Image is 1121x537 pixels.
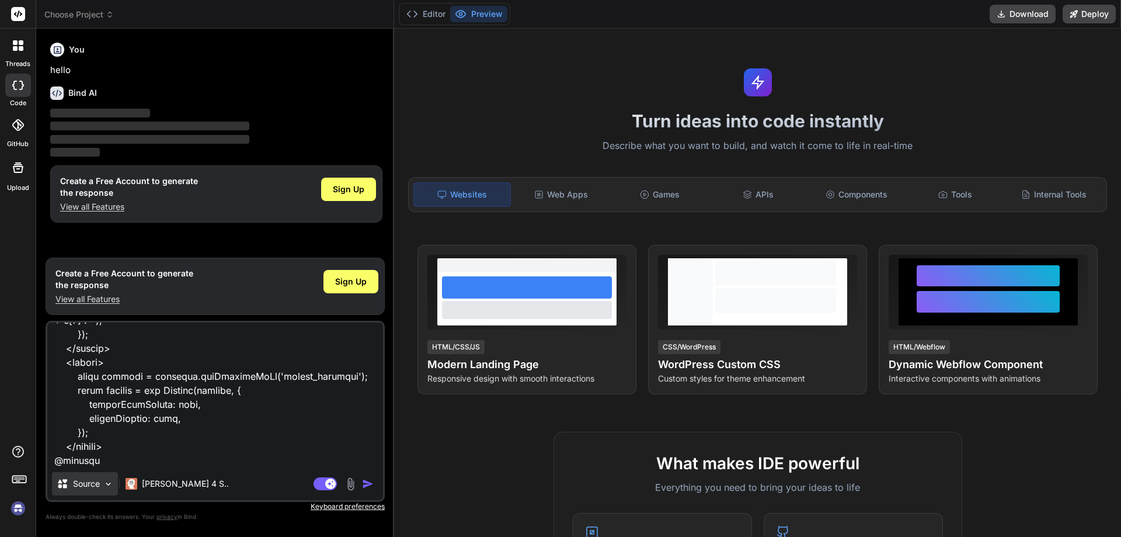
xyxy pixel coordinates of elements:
[809,182,905,207] div: Components
[573,480,943,494] p: Everything you need to bring your ideas to life
[46,511,385,522] p: Always double-check its answers. Your in Bind
[1005,182,1102,207] div: Internal Tools
[450,6,507,22] button: Preview
[658,356,857,373] h4: WordPress Custom CSS
[889,373,1088,384] p: Interactive components with animations
[47,323,383,467] textarea: <!-- Lor Ipsum Dolor --> <sit ametc="adipi elit" se="doeIusmo" temporin="-7" utla-etdolorema="ali...
[612,182,708,207] div: Games
[10,98,26,108] label: code
[50,135,249,144] span: ‌
[1063,5,1116,23] button: Deploy
[8,498,28,518] img: signin
[413,182,511,207] div: Websites
[427,373,626,384] p: Responsive design with smooth interactions
[60,175,198,199] h1: Create a Free Account to generate the response
[50,109,150,117] span: ‌
[46,502,385,511] p: Keyboard preferences
[990,5,1056,23] button: Download
[907,182,1004,207] div: Tools
[50,148,100,157] span: ‌
[401,110,1114,131] h1: Turn ideas into code instantly
[658,340,720,354] div: CSS/WordPress
[402,6,450,22] button: Editor
[401,138,1114,154] p: Describe what you want to build, and watch it come to life in real-time
[142,478,229,490] p: [PERSON_NAME] 4 S..
[7,183,29,193] label: Upload
[50,64,382,77] p: hello
[50,122,249,130] span: ‌
[344,477,357,491] img: attachment
[889,340,950,354] div: HTML/Webflow
[5,59,30,69] label: threads
[710,182,806,207] div: APIs
[55,293,193,305] p: View all Features
[362,478,374,490] img: icon
[513,182,610,207] div: Web Apps
[73,478,100,490] p: Source
[156,513,177,520] span: privacy
[427,356,626,373] h4: Modern Landing Page
[60,201,198,213] p: View all Features
[658,373,857,384] p: Custom styles for theme enhancement
[69,44,85,56] h6: You
[335,276,367,287] span: Sign Up
[44,9,114,20] span: Choose Project
[573,451,943,476] h2: What makes IDE powerful
[126,478,137,490] img: Claude 4 Sonnet
[103,479,113,489] img: Pick Models
[889,356,1088,373] h4: Dynamic Webflow Component
[333,183,364,195] span: Sign Up
[55,268,193,291] h1: Create a Free Account to generate the response
[427,340,485,354] div: HTML/CSS/JS
[68,87,97,99] h6: Bind AI
[7,139,29,149] label: GitHub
